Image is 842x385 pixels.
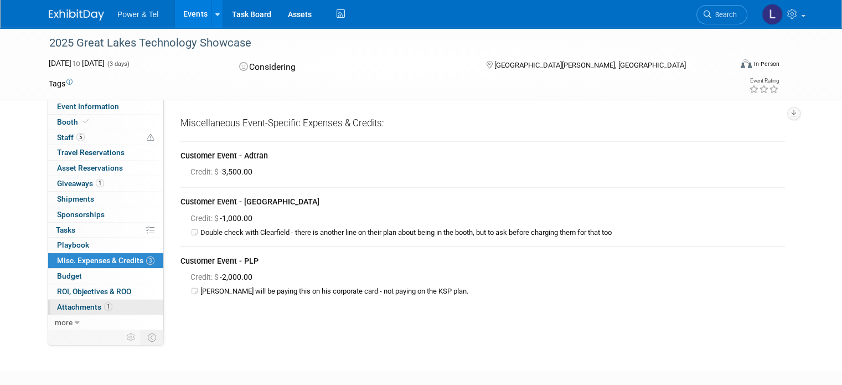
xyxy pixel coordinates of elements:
td: Personalize Event Tab Strip [122,330,141,345]
span: more [55,318,73,327]
img: ExhibitDay [49,9,104,20]
div: 2025 Great Lakes Technology Showcase [45,33,717,53]
div: Event Format [671,58,779,74]
span: (3 days) [106,60,130,68]
a: Misc. Expenses & Credits3 [48,253,163,268]
a: Sponsorships [48,207,163,222]
div: Customer Event - [GEOGRAPHIC_DATA] [180,196,785,209]
a: Budget [48,269,163,284]
div: Considering [236,58,468,77]
span: 3 [146,256,154,265]
div: Event Rating [749,78,779,84]
span: -3,500.00 [190,167,257,176]
a: Playbook [48,238,163,253]
img: Format-Inperson.png [741,59,752,68]
span: Potential Scheduling Conflict -- at least one attendee is tagged in another overlapping event. [147,133,154,143]
i: Booth reservation complete [83,119,89,125]
span: Playbook [57,240,89,249]
span: Giveaways [57,179,104,188]
span: 1 [96,179,104,187]
td: Toggle Event Tabs [141,330,164,345]
span: Event Information [57,102,119,111]
span: 1 [104,302,112,311]
div: Customer Event - Adtran [180,150,785,163]
td: Double check with Clearfield - there is another line on their plan about being in the booth, but ... [200,228,785,238]
td: Tags [49,78,73,89]
span: Tasks [56,225,75,234]
span: Attachments [57,302,112,311]
a: Staff5 [48,130,163,145]
span: Credit: $ [190,167,220,176]
span: Power & Tel [117,10,158,19]
a: Search [696,5,747,24]
span: [DATE] [DATE] [49,59,105,68]
a: more [48,315,163,330]
a: Event Information [48,99,163,114]
span: Sponsorships [57,210,105,219]
a: ROI, Objectives & ROO [48,284,163,299]
td: [PERSON_NAME] will be paying this on his corporate card - not paying on the KSP plan. [200,287,785,296]
img: Lydia Lott [762,4,783,25]
span: to [71,59,82,68]
a: Attachments1 [48,300,163,315]
span: Budget [57,271,82,280]
a: Asset Reservations [48,161,163,176]
a: Travel Reservations [48,145,163,160]
span: Shipments [57,194,94,203]
span: Credit: $ [190,214,220,223]
span: Credit: $ [190,273,220,281]
span: Staff [57,133,85,142]
span: [GEOGRAPHIC_DATA][PERSON_NAME], [GEOGRAPHIC_DATA] [494,61,686,69]
span: Asset Reservations [57,163,123,172]
span: Travel Reservations [57,148,125,157]
span: -2,000.00 [190,273,257,281]
span: Booth [57,117,91,126]
div: Miscellaneous Event-Specific Expenses & Credits: [180,117,785,134]
span: ROI, Objectives & ROO [57,287,131,296]
div: In-Person [753,60,779,68]
span: Misc. Expenses & Credits [57,256,154,265]
a: Tasks [48,223,163,238]
span: 5 [76,133,85,141]
span: Search [711,11,737,19]
a: Booth [48,115,163,130]
a: Giveaways1 [48,176,163,191]
div: Customer Event - PLP [180,255,785,269]
a: Shipments [48,192,163,207]
span: -1,000.00 [190,214,257,223]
